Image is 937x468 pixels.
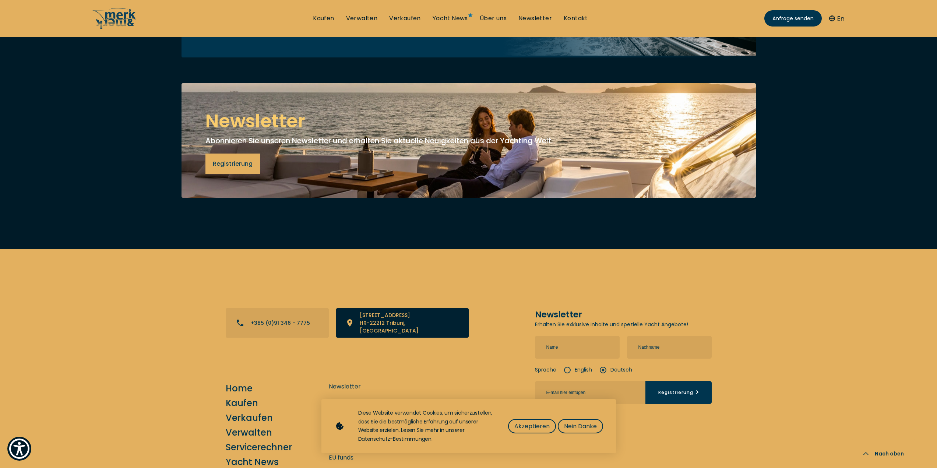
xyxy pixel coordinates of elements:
[829,14,845,24] button: En
[627,336,712,359] input: Nachname
[564,422,597,431] span: Nein Danke
[508,419,556,433] button: Akzeptieren
[599,366,632,374] label: Deutsch
[535,366,556,374] strong: Sprache
[226,441,292,454] a: Servicerechner
[226,426,272,439] a: Verwalten
[336,308,469,338] a: View directions on a map
[514,422,550,431] span: Akzeptieren
[535,381,645,404] input: E-mail hier einfügen
[645,381,712,404] button: Registrierung
[535,308,712,321] h5: Newsletter
[764,10,822,27] a: Anfrage senden
[535,321,712,328] p: Erhalten Sie exklusive Inhalte und spezielle Yacht Angebote!
[564,366,592,374] label: English
[313,14,334,22] a: Kaufen
[226,397,258,409] a: Kaufen
[518,14,552,22] a: Newsletter
[329,382,361,391] a: Newsletter
[329,397,352,407] a: Kontakt
[358,435,431,443] a: Datenschutz-Bestimmungen
[251,319,310,327] p: +385 (0)91 346 - 7775
[346,14,378,22] a: Verwalten
[205,154,260,174] a: Registrierung
[389,14,421,22] a: Verkaufen
[535,336,620,359] input: Name
[329,453,353,462] a: EU funds
[226,411,273,424] a: Verkaufen
[7,437,31,461] button: Show Accessibility Preferences
[213,159,253,168] span: Registrierung
[358,409,493,444] div: Diese Website verwendet Cookies, um sicherzustellen, dass Sie die bestmögliche Erfahrung auf unse...
[433,14,468,22] a: Yacht News
[558,419,603,433] button: Nein Danke
[772,15,814,22] span: Anfrage senden
[564,14,588,22] a: Kontakt
[480,14,507,22] a: Über uns
[226,382,253,395] a: Home
[205,107,732,135] h5: Newsletter
[205,135,732,146] p: Abonnieren Sie unseren Newsletter und erhalten Sie aktuelle Neuigkeiten aus der Yachting Welt.
[852,439,915,468] button: Nach oben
